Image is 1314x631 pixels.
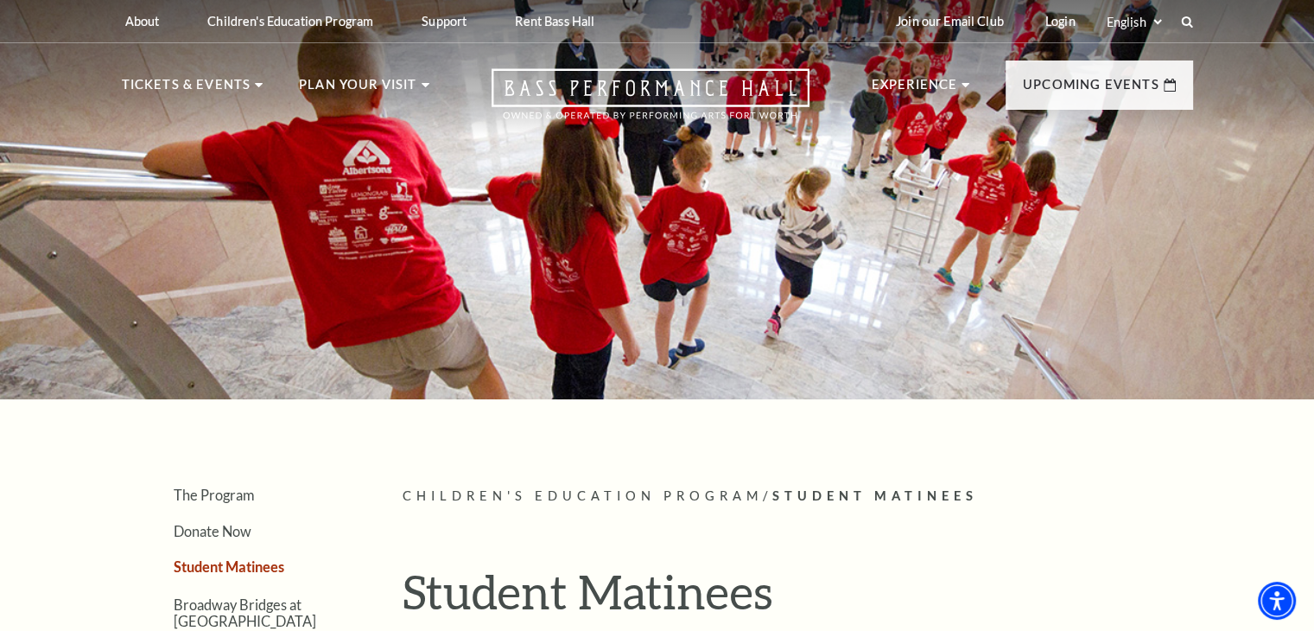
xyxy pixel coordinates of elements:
a: The Program [174,487,254,503]
p: Rent Bass Hall [515,14,594,29]
p: Plan Your Visit [299,74,417,105]
select: Select: [1103,14,1165,30]
p: Tickets & Events [122,74,251,105]
span: Children's Education Program [403,488,763,503]
p: / [403,486,1193,507]
p: Experience [872,74,958,105]
p: About [125,14,160,29]
a: Broadway Bridges at [GEOGRAPHIC_DATA] [174,596,316,629]
a: Open this option [429,68,872,137]
div: Accessibility Menu [1258,582,1296,620]
a: Donate Now [174,523,251,539]
p: Children's Education Program [207,14,373,29]
a: Student Matinees [174,558,284,575]
p: Upcoming Events [1023,74,1159,105]
p: Support [422,14,467,29]
span: Student Matinees [771,488,977,503]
